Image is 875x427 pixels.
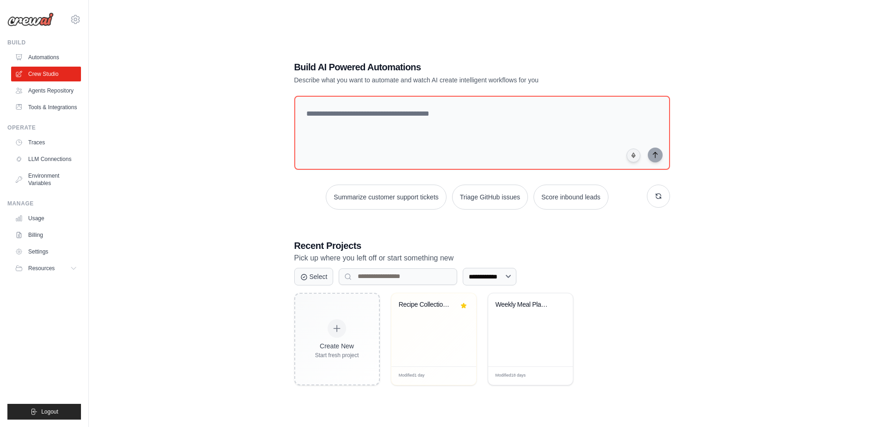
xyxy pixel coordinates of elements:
[11,83,81,98] a: Agents Repository
[7,12,54,26] img: Logo
[41,408,58,415] span: Logout
[7,124,81,131] div: Operate
[315,352,359,359] div: Start fresh project
[294,268,334,285] button: Select
[11,67,81,81] a: Crew Studio
[294,239,670,252] h3: Recent Projects
[28,265,55,272] span: Resources
[647,185,670,208] button: Get new suggestions
[294,75,605,85] p: Describe what you want to automate and watch AI create intelligent workflows for you
[496,301,552,309] div: Weekly Meal Planning & Shopping Assistant
[399,372,425,379] span: Modified 1 day
[458,300,468,310] button: Remove from favorites
[452,185,528,210] button: Triage GitHub issues
[11,152,81,167] a: LLM Connections
[11,211,81,226] a: Usage
[294,252,670,264] p: Pick up where you left off or start something new
[11,168,81,191] a: Environment Variables
[11,50,81,65] a: Automations
[551,372,559,379] span: Edit
[11,135,81,150] a: Traces
[534,185,608,210] button: Score inbound leads
[454,372,462,379] span: Edit
[7,404,81,420] button: Logout
[294,61,605,74] h1: Build AI Powered Automations
[11,228,81,242] a: Billing
[7,200,81,207] div: Manage
[496,372,526,379] span: Modified 18 days
[326,185,446,210] button: Summarize customer support tickets
[11,100,81,115] a: Tools & Integrations
[11,261,81,276] button: Resources
[627,149,640,162] button: Click to speak your automation idea
[7,39,81,46] div: Build
[11,244,81,259] a: Settings
[315,341,359,351] div: Create New
[399,301,455,309] div: Recipe Collection & Parser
